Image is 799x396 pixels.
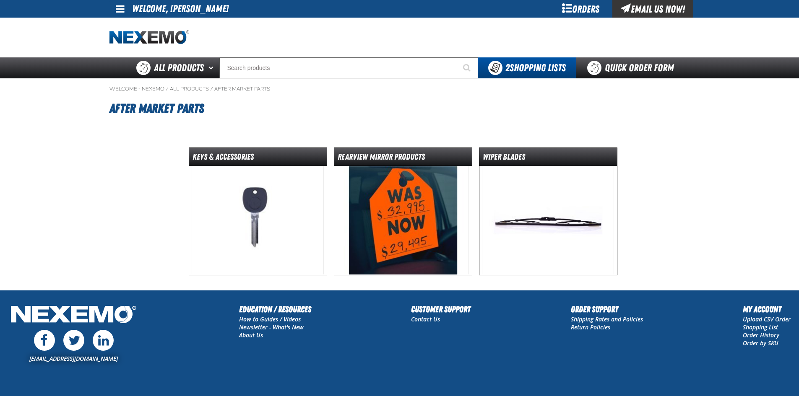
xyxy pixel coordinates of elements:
[334,151,472,166] dt: Rearview Mirror Products
[571,323,610,331] a: Return Policies
[239,331,263,339] a: About Us
[239,323,304,331] a: Newsletter - What's New
[478,57,576,78] button: You have 2 Shopping Lists. Open to view details
[505,62,566,74] span: Shopping Lists
[571,303,643,316] h2: Order Support
[219,57,478,78] input: Search
[210,85,213,92] span: /
[457,57,478,78] button: Start Searching
[192,166,324,275] img: Keys & Accessories
[214,85,270,92] a: After Market Parts
[8,303,139,328] img: Nexemo Logo
[239,303,311,316] h2: Education / Resources
[189,151,327,166] dt: Keys & Accessories
[743,323,778,331] a: Shopping List
[337,166,469,275] img: Rearview Mirror Products
[743,339,778,347] a: Order by SKU
[109,30,189,45] img: Nexemo logo
[571,315,643,323] a: Shipping Rates and Policies
[109,85,690,92] nav: Breadcrumbs
[109,97,690,120] h1: After Market Parts
[206,57,219,78] button: Open All Products pages
[743,315,791,323] a: Upload CSV Order
[166,85,169,92] span: /
[154,60,204,75] span: All Products
[189,148,327,275] a: Keys & Accessories
[334,148,472,275] a: Rearview Mirror Products
[411,315,440,323] a: Contact Us
[743,303,791,316] h2: My Account
[479,148,617,275] a: Wiper Blades
[170,85,209,92] a: All Products
[505,62,510,74] strong: 2
[743,331,779,339] a: Order History
[479,151,617,166] dt: Wiper Blades
[109,30,189,45] a: Home
[411,303,471,316] h2: Customer Support
[482,166,614,275] img: Wiper Blades
[576,57,690,78] a: Quick Order Form
[29,355,118,362] a: [EMAIL_ADDRESS][DOMAIN_NAME]
[239,315,301,323] a: How to Guides / Videos
[109,85,164,92] a: Welcome - Nexemo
